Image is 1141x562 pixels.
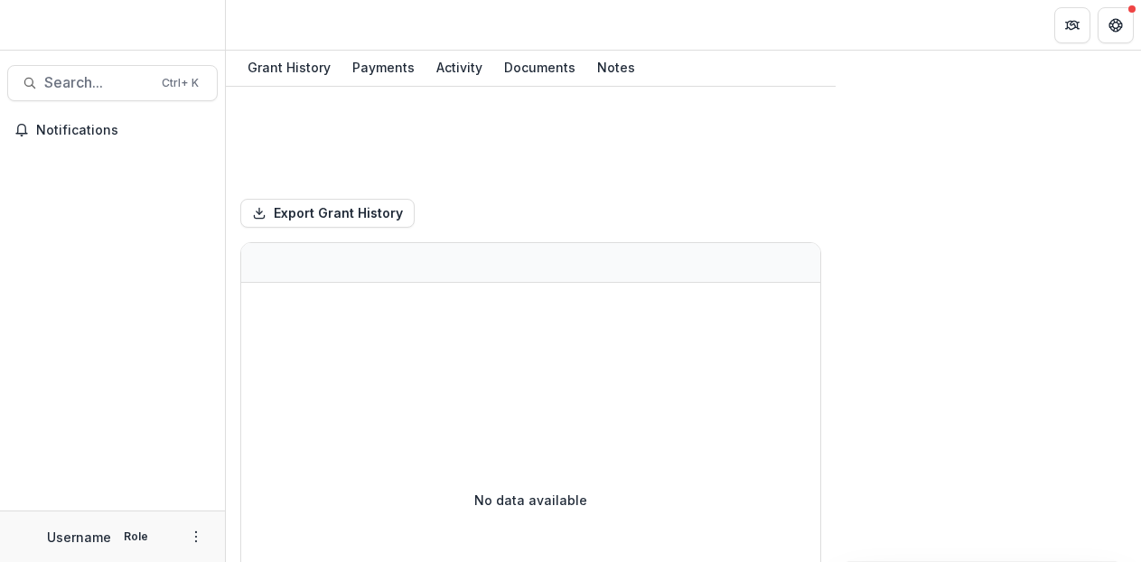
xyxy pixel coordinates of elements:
[497,51,583,86] a: Documents
[158,73,202,93] div: Ctrl + K
[1098,7,1134,43] button: Get Help
[497,54,583,80] div: Documents
[240,51,338,86] a: Grant History
[1054,7,1090,43] button: Partners
[429,54,490,80] div: Activity
[590,51,642,86] a: Notes
[345,51,422,86] a: Payments
[345,54,422,80] div: Payments
[44,74,151,91] span: Search...
[118,529,154,545] p: Role
[47,528,111,547] p: Username
[240,199,415,228] button: Export Grant History
[474,491,587,510] p: No data available
[240,54,338,80] div: Grant History
[429,51,490,86] a: Activity
[7,116,218,145] button: Notifications
[7,65,218,101] button: Search...
[36,123,210,138] span: Notifications
[185,526,207,548] button: More
[590,54,642,80] div: Notes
